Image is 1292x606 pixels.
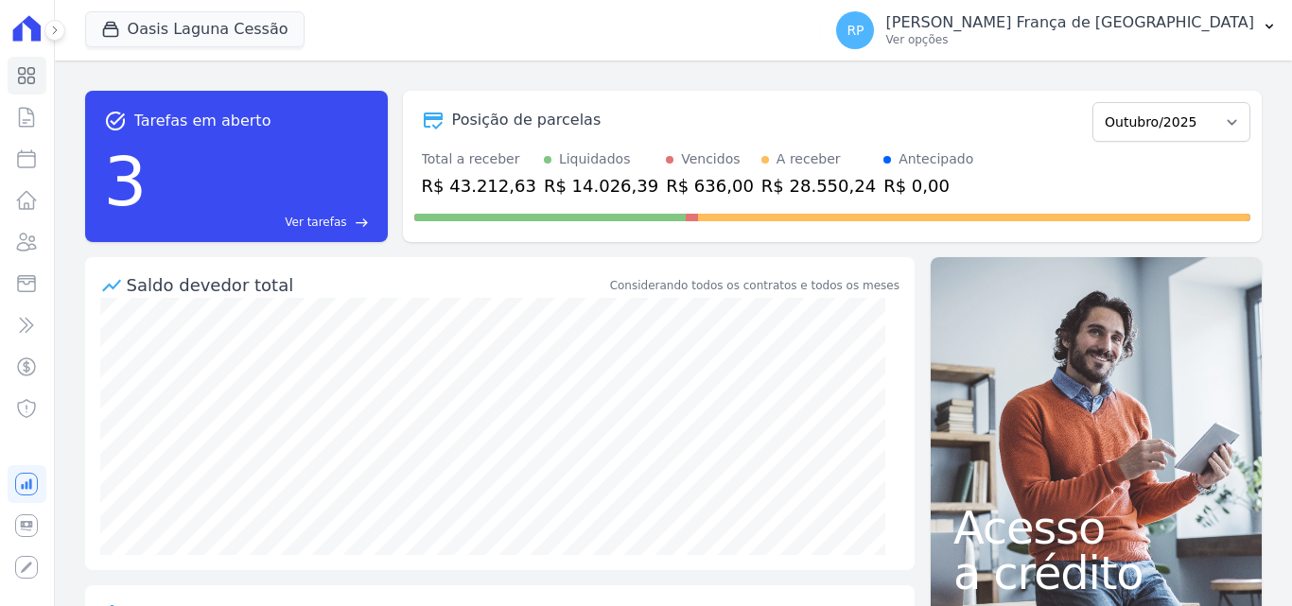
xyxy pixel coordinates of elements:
[883,173,973,199] div: R$ 0,00
[610,277,899,294] div: Considerando todos os contratos e todos os meses
[452,109,602,131] div: Posição de parcelas
[821,4,1292,57] button: RP [PERSON_NAME] França de [GEOGRAPHIC_DATA] Ver opções
[355,216,369,230] span: east
[666,173,754,199] div: R$ 636,00
[953,505,1239,550] span: Acesso
[422,149,536,169] div: Total a receber
[777,149,841,169] div: A receber
[134,110,271,132] span: Tarefas em aberto
[544,173,658,199] div: R$ 14.026,39
[422,173,536,199] div: R$ 43.212,63
[154,214,368,231] a: Ver tarefas east
[885,32,1254,47] p: Ver opções
[85,11,305,47] button: Oasis Laguna Cessão
[104,132,148,231] div: 3
[285,214,346,231] span: Ver tarefas
[885,13,1254,32] p: [PERSON_NAME] França de [GEOGRAPHIC_DATA]
[761,173,876,199] div: R$ 28.550,24
[953,550,1239,596] span: a crédito
[681,149,740,169] div: Vencidos
[127,272,606,298] div: Saldo devedor total
[104,110,127,132] span: task_alt
[847,24,864,37] span: RP
[559,149,631,169] div: Liquidados
[899,149,973,169] div: Antecipado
